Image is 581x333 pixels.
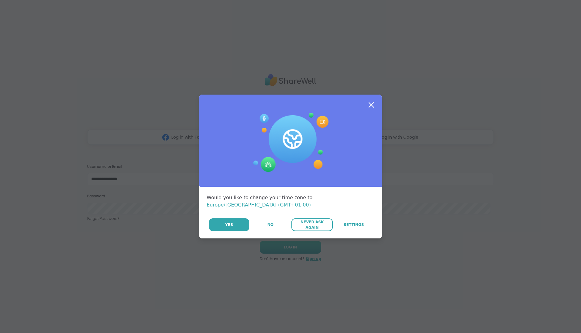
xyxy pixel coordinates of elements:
[225,222,233,227] span: Yes
[333,218,374,231] a: Settings
[344,222,364,227] span: Settings
[207,202,311,208] span: Europe/[GEOGRAPHIC_DATA] (GMT+01:00)
[294,219,329,230] span: Never Ask Again
[209,218,249,231] button: Yes
[250,218,291,231] button: No
[267,222,273,227] span: No
[291,218,332,231] button: Never Ask Again
[207,194,374,209] div: Would you like to change your time zone to
[253,113,328,172] img: Session Experience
